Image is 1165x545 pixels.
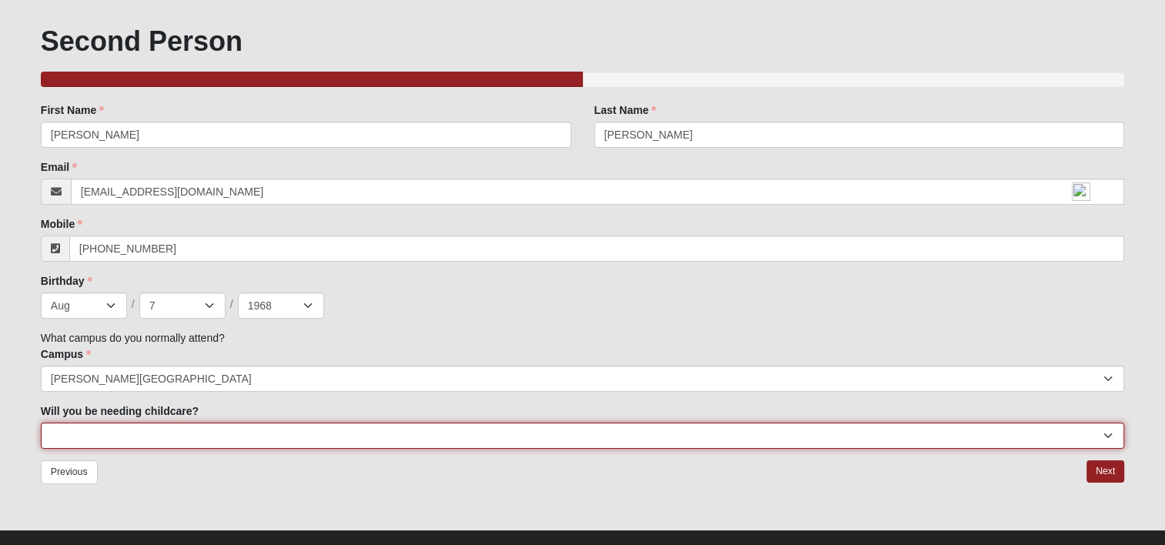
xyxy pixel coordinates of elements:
[132,296,135,313] span: /
[41,403,199,419] label: Will you be needing childcare?
[41,25,1124,58] h1: Second Person
[41,346,91,362] label: Campus
[594,102,657,118] label: Last Name
[41,216,82,232] label: Mobile
[1072,182,1090,201] img: npw-badge-icon-locked.svg
[41,159,77,175] label: Email
[1086,460,1124,483] a: Next
[230,296,233,313] span: /
[41,102,104,118] label: First Name
[41,273,92,289] label: Birthday
[41,460,98,484] a: Previous
[41,102,1124,449] div: What campus do you normally attend?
